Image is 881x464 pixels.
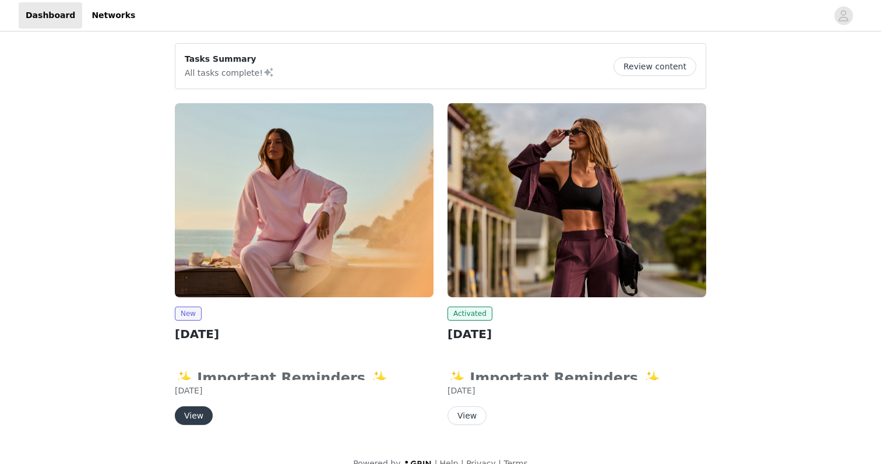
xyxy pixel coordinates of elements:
img: Fabletics [447,103,706,297]
a: Dashboard [19,2,82,29]
p: All tasks complete! [185,65,274,79]
p: Tasks Summary [185,53,274,65]
a: Networks [84,2,142,29]
div: avatar [838,6,849,25]
span: [DATE] [175,386,202,395]
button: Review content [614,57,696,76]
span: Activated [447,307,492,321]
button: View [175,406,213,425]
strong: ✨ Important Reminders ✨ [175,370,395,386]
img: Fabletics [175,103,434,297]
span: New [175,307,202,321]
strong: ✨ Important Reminders ✨ [447,370,668,386]
h2: [DATE] [447,325,706,343]
a: View [447,412,487,420]
button: View [447,406,487,425]
a: View [175,412,213,420]
span: [DATE] [447,386,475,395]
h2: [DATE] [175,325,434,343]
